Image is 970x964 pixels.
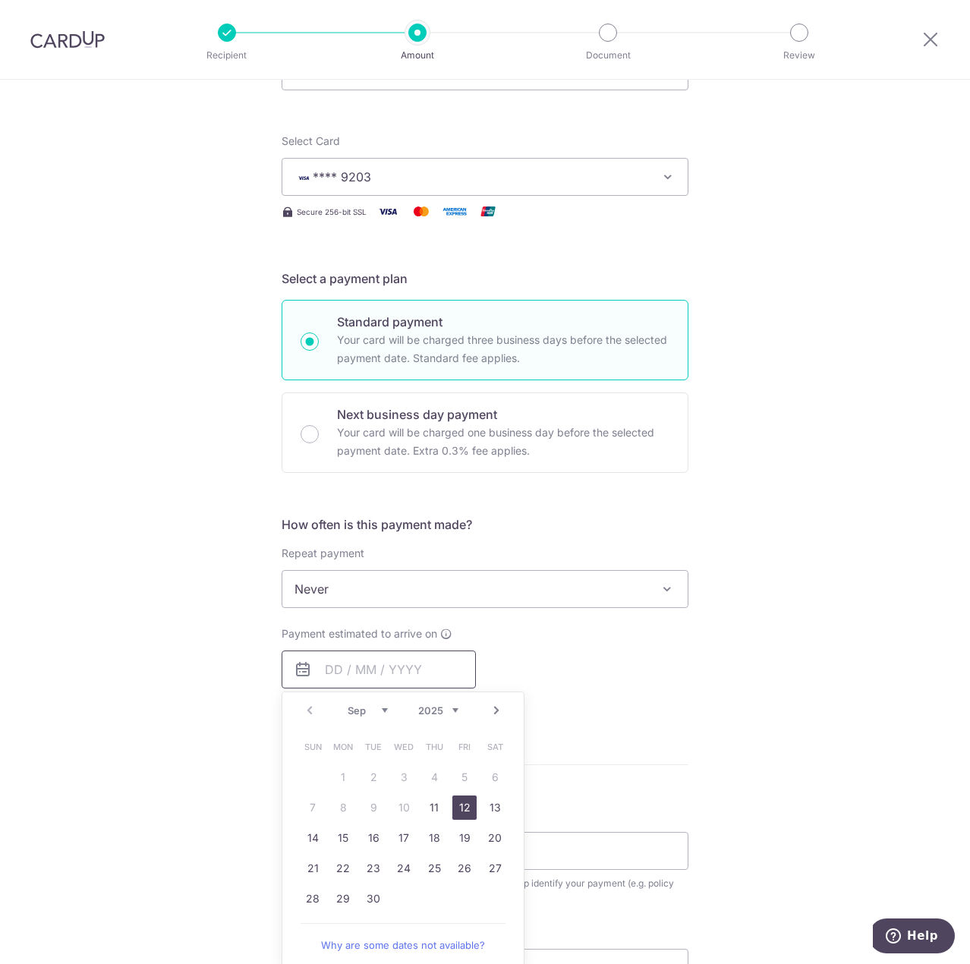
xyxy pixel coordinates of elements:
img: CardUp [30,30,105,49]
span: Wednesday [392,735,416,759]
p: Recipient [171,48,283,63]
a: 26 [452,856,477,881]
span: Sunday [301,735,325,759]
a: 13 [483,795,507,820]
img: American Express [439,202,470,221]
span: Payment estimated to arrive on [282,626,437,641]
a: 27 [483,856,507,881]
h5: How often is this payment made? [282,515,688,534]
img: Visa [373,202,403,221]
input: DD / MM / YYYY [282,651,476,688]
span: Tuesday [361,735,386,759]
span: Never [282,570,688,608]
span: translation missing: en.payables.payment_networks.credit_card.summary.labels.select_card [282,134,340,147]
a: 19 [452,826,477,850]
span: Saturday [483,735,507,759]
a: 15 [331,826,355,850]
iframe: Opens a widget where you can find more information [873,918,955,956]
img: VISA [294,172,313,183]
a: 20 [483,826,507,850]
a: 12 [452,795,477,820]
p: Amount [361,48,474,63]
a: 16 [361,826,386,850]
h5: Select a payment plan [282,269,688,288]
a: 24 [392,856,416,881]
p: Standard payment [337,313,669,331]
p: Review [743,48,855,63]
span: Never [282,571,688,607]
a: 25 [422,856,446,881]
label: Repeat payment [282,546,364,561]
a: 21 [301,856,325,881]
a: 22 [331,856,355,881]
a: 14 [301,826,325,850]
a: 17 [392,826,416,850]
p: Your card will be charged one business day before the selected payment date. Extra 0.3% fee applies. [337,424,669,460]
a: 23 [361,856,386,881]
p: Your card will be charged three business days before the selected payment date. Standard fee appl... [337,331,669,367]
span: Thursday [422,735,446,759]
a: Next [487,701,505,720]
span: Monday [331,735,355,759]
img: Union Pay [473,202,503,221]
img: Mastercard [406,202,436,221]
a: 28 [301,887,325,911]
a: 18 [422,826,446,850]
span: Friday [452,735,477,759]
p: Next business day payment [337,405,669,424]
span: Secure 256-bit SSL [297,206,367,218]
a: 11 [422,795,446,820]
a: Why are some dates not available? [301,930,505,960]
a: 30 [361,887,386,911]
a: 29 [331,887,355,911]
p: Document [552,48,664,63]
